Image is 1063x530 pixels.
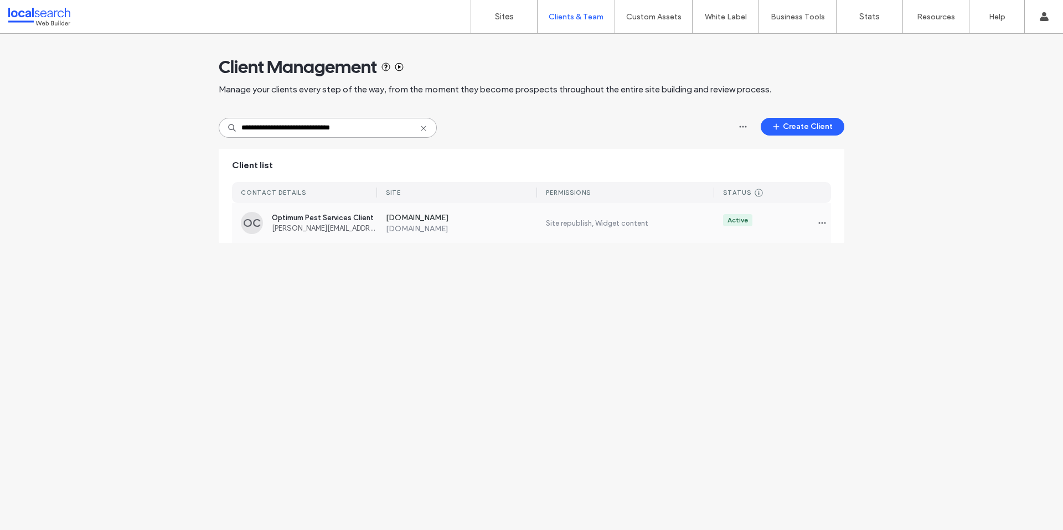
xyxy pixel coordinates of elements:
label: [DOMAIN_NAME] [386,224,538,233]
label: White Label [705,12,747,22]
span: [PERSON_NAME][EMAIL_ADDRESS][DOMAIN_NAME] [272,224,377,232]
div: SITE [386,189,401,196]
label: Resources [917,12,955,22]
label: Business Tools [771,12,825,22]
div: Active [727,215,748,225]
label: Help [989,12,1005,22]
label: Stats [859,12,880,22]
div: OC [241,212,263,234]
label: Site republish, Widget content [546,219,714,227]
label: Custom Assets [626,12,682,22]
div: STATUS [723,189,751,196]
button: Create Client [761,118,844,136]
span: Optimum Pest Services Client [272,214,377,222]
div: PERMISSIONS [546,189,591,196]
div: CONTACT DETAILS [241,189,306,196]
label: Sites [495,12,514,22]
span: Client Management [219,56,377,78]
label: Clients & Team [549,12,603,22]
span: Client list [232,159,273,172]
a: OCOptimum Pest Services Client[PERSON_NAME][EMAIL_ADDRESS][DOMAIN_NAME][DOMAIN_NAME][DOMAIN_NAME]... [232,203,831,243]
span: Manage your clients every step of the way, from the moment they become prospects throughout the e... [219,84,771,96]
span: Help [25,8,48,18]
label: [DOMAIN_NAME] [386,213,538,224]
